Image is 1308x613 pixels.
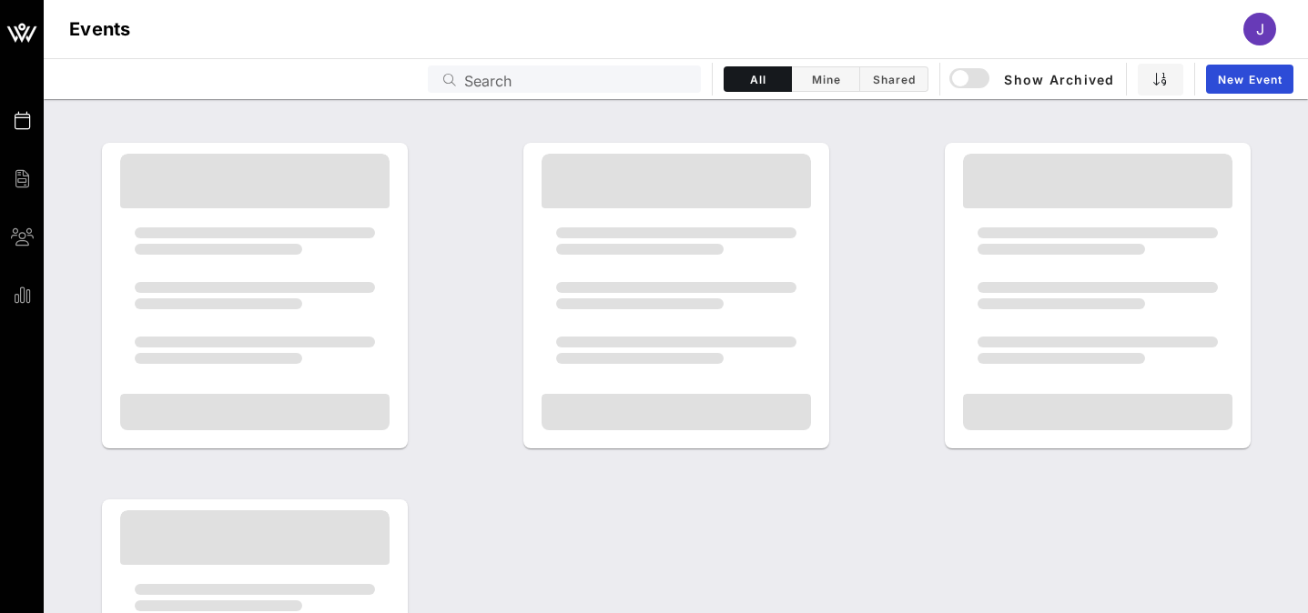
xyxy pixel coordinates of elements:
[1206,65,1293,94] a: New Event
[69,15,131,44] h1: Events
[1243,13,1276,45] div: J
[1217,73,1283,86] span: New Event
[871,73,917,86] span: Shared
[952,68,1114,90] span: Show Archived
[724,66,792,92] button: All
[1256,20,1264,38] span: J
[803,73,848,86] span: Mine
[735,73,780,86] span: All
[792,66,860,92] button: Mine
[951,63,1115,95] button: Show Archived
[860,66,928,92] button: Shared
